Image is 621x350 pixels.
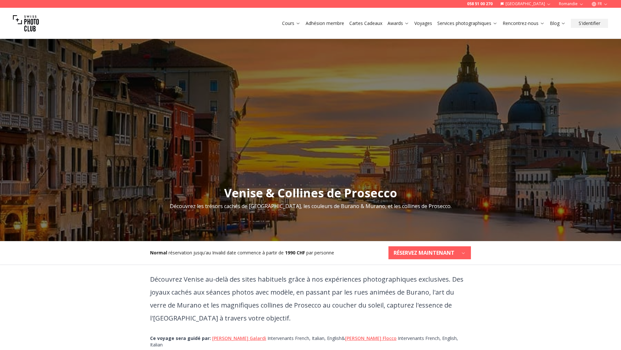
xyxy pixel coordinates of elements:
a: Awards [387,20,409,27]
a: Cartes Cadeaux [349,20,382,27]
b: 1990 CHF [285,250,305,256]
b: RÉSERVEZ MAINTENANT [394,249,454,257]
a: Adhésion membre [306,20,344,27]
h1: Venise & Collines de Prosecco [224,187,397,200]
button: Cartes Cadeaux [347,19,385,28]
button: Adhésion membre [303,19,347,28]
a: Cours [282,20,300,27]
p: Découvrez Venise au-delà des sites habituels grâce à nos expériences photographiques exclusives. ... [150,273,471,325]
img: Swiss photo club [13,10,39,36]
button: Services photographiques [435,19,500,28]
button: Voyages [412,19,435,28]
button: Awards [385,19,412,28]
a: 058 51 00 270 [467,1,493,6]
button: S'identifier [571,19,608,28]
button: Cours [279,19,303,28]
b: Ce voyage sera guidé par : [150,335,211,341]
button: RÉSERVEZ MAINTENANT [388,246,471,259]
a: Voyages [414,20,432,27]
a: Blog [550,20,566,27]
a: Rencontrez-nous [503,20,545,27]
a: [PERSON_NAME] Flocco [345,335,397,341]
span: par personne [306,250,334,256]
button: Rencontrez-nous [500,19,547,28]
a: [PERSON_NAME] Galardi [212,335,266,341]
button: Blog [547,19,568,28]
a: Services photographiques [437,20,497,27]
b: Normal [150,250,167,256]
span: réservation jusqu'au Invalid date commence à partir de [169,250,284,256]
div: Intervenants French, Italian, English & Intervenants French, English, Italian [150,335,471,348]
